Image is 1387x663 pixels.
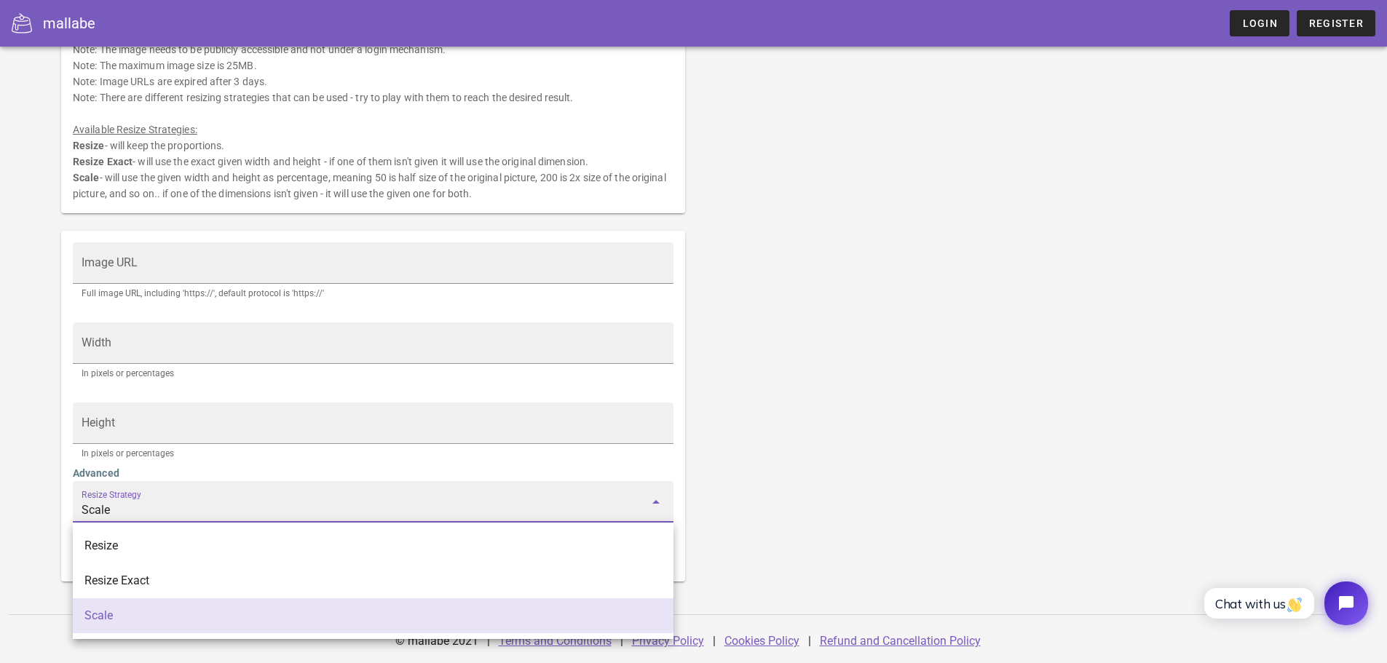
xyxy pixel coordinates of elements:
a: Terms and Conditions [499,634,612,648]
div: Resize Exact [84,573,662,587]
b: Resize [73,140,105,151]
div: Full image URL, including 'https://', default protocol is 'https://' [82,289,665,298]
div: In pixels or percentages [82,449,665,458]
b: Scale [73,172,100,183]
div: © mallabe 2021 [387,624,487,659]
label: Resize Strategy [82,490,141,501]
div: Resize [84,539,662,552]
div: In pixels or percentages [82,369,665,378]
a: Register [1297,10,1375,36]
span: Register [1308,17,1364,29]
div: mallabe [43,12,95,34]
span: Login [1241,17,1277,29]
a: Privacy Policy [632,634,704,648]
div: Scale [84,608,662,622]
div: | [620,624,623,659]
a: Cookies Policy [724,634,799,648]
div: | [808,624,811,659]
div: | [713,624,716,659]
b: Resize Exact [73,156,133,167]
div: | [487,624,490,659]
h4: Advanced [73,465,673,481]
a: Refund and Cancellation Policy [820,634,981,648]
u: Available Resize Strategies: [73,124,197,135]
a: Login [1230,10,1289,36]
iframe: Tidio Chat [1188,569,1380,638]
